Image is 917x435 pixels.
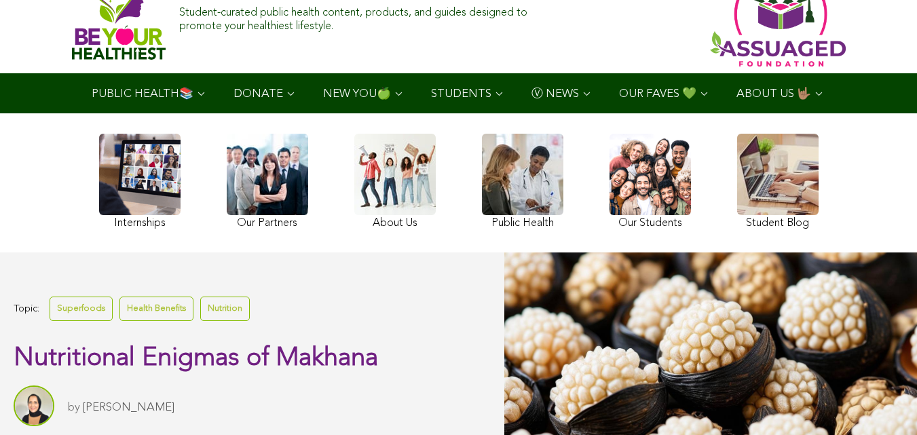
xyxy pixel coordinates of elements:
[431,88,491,100] span: STUDENTS
[200,297,250,320] a: Nutrition
[619,88,696,100] span: OUR FAVES 💚
[323,88,391,100] span: NEW YOU🍏
[50,297,113,320] a: Superfoods
[531,88,579,100] span: Ⓥ NEWS
[736,88,811,100] span: ABOUT US 🤟🏽
[119,297,193,320] a: Health Benefits
[68,402,80,413] span: by
[14,300,39,318] span: Topic:
[14,385,54,426] img: Dr. Sana Mian
[14,345,378,371] span: Nutritional Enigmas of Makhana
[83,402,174,413] a: [PERSON_NAME]
[233,88,283,100] span: DONATE
[849,370,917,435] iframe: Chat Widget
[92,88,193,100] span: PUBLIC HEALTH📚
[72,73,846,113] div: Navigation Menu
